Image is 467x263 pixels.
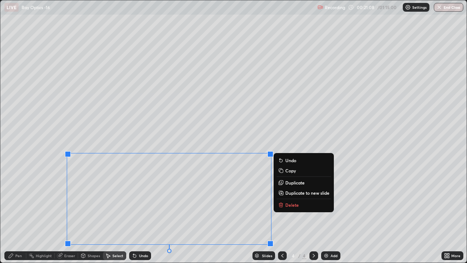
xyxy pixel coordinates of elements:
div: Eraser [64,254,75,258]
img: class-settings-icons [405,4,411,10]
button: Duplicate to new slide [277,188,331,197]
p: Duplicate [285,180,305,186]
div: Pen [15,254,22,258]
button: End Class [434,3,463,12]
p: Delete [285,202,299,208]
button: Copy [277,166,331,175]
div: / [298,254,301,258]
div: Shapes [88,254,100,258]
div: More [451,254,460,258]
div: Slides [262,254,272,258]
p: Undo [285,157,296,163]
p: Copy [285,168,296,174]
img: end-class-cross [436,4,442,10]
p: Settings [412,5,427,9]
div: Highlight [36,254,52,258]
p: Duplicate to new slide [285,190,329,196]
img: add-slide-button [323,253,329,259]
button: Delete [277,201,331,209]
div: Add [331,254,337,258]
button: Duplicate [277,178,331,187]
button: Undo [277,156,331,165]
div: Select [112,254,123,258]
p: Ray Optics -16 [22,4,50,10]
div: 4 [302,252,306,259]
img: recording.375f2c34.svg [317,4,323,10]
div: Undo [139,254,148,258]
p: Recording [325,5,345,10]
div: 4 [290,254,297,258]
p: LIVE [7,4,16,10]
